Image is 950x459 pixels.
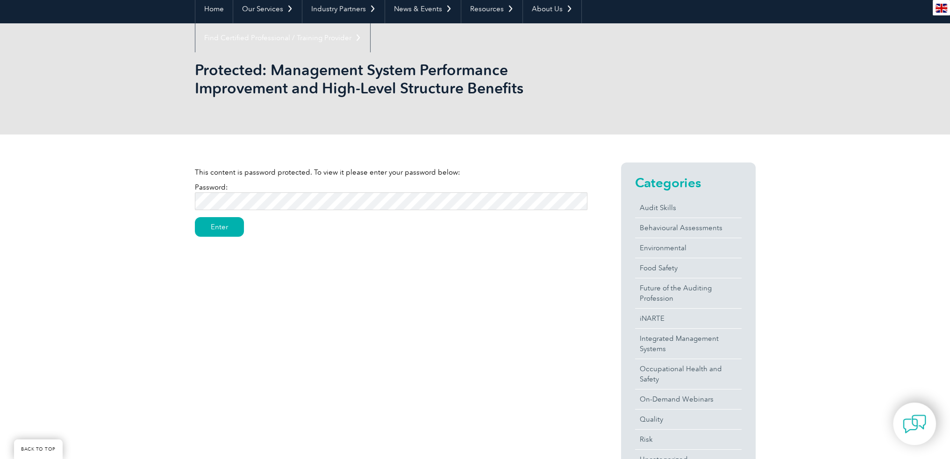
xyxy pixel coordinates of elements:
img: contact-chat.png [903,412,926,436]
img: en [936,4,947,13]
a: Environmental [635,238,742,258]
a: BACK TO TOP [14,439,63,459]
p: This content is password protected. To view it please enter your password below: [195,167,587,177]
input: Enter [195,217,244,237]
a: Food Safety [635,258,742,278]
a: iNARTE [635,309,742,328]
a: Find Certified Professional / Training Provider [195,23,370,52]
a: Behavioural Assessments [635,218,742,238]
a: Quality [635,410,742,429]
h1: Protected: Management System Performance Improvement and High-Level Structure Benefits [195,61,554,97]
a: Integrated Management Systems [635,329,742,359]
a: Future of the Auditing Profession [635,278,742,308]
a: On-Demand Webinars [635,389,742,409]
a: Occupational Health and Safety [635,359,742,389]
a: Audit Skills [635,198,742,218]
label: Password: [195,183,587,205]
input: Password: [195,192,587,210]
h2: Categories [635,175,742,190]
a: Risk [635,430,742,449]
